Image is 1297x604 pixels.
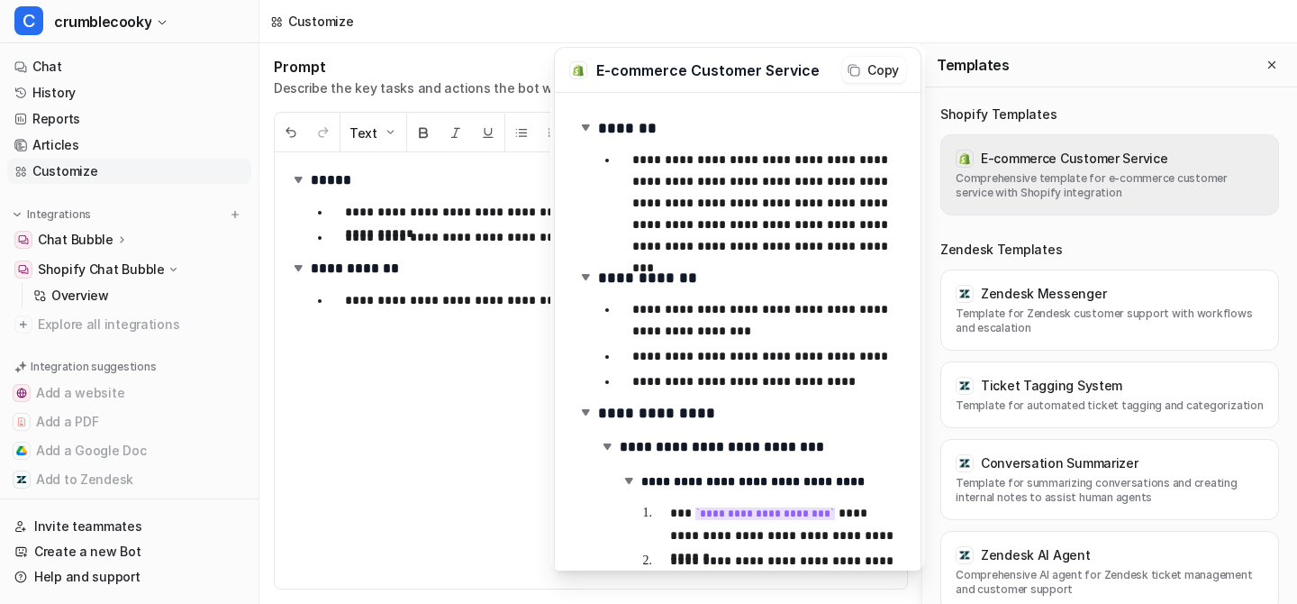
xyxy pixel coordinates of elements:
[16,388,27,398] img: Add a website
[7,514,251,539] a: Invite teammates
[940,134,1279,215] button: template iconE-commerce Customer ServiceComprehensive template for e-commerce customer service wi...
[7,564,251,590] a: Help and support
[981,546,1091,564] h3: Zendesk AI Agent
[940,270,1279,351] button: template iconZendesk MessengerTemplate for Zendesk customer support with workflows and escalation
[572,64,585,77] img: template icon
[958,380,971,392] img: template icon
[38,310,244,339] span: Explore all integrations
[11,208,23,221] img: expand menu
[940,439,1279,520] button: template iconConversation SummarizerTemplate for summarizing conversations and creating internal ...
[7,436,251,465] button: Add a Google DocAdd a Google Doc
[958,457,971,470] img: template icon
[16,416,27,427] img: Add a PDF
[958,549,971,562] img: template icon
[7,106,251,132] a: Reports
[940,361,1279,428] button: template iconTicket Tagging SystemTemplate for automated ticket tagging and categorization
[7,312,251,337] a: Explore all integrations
[981,377,1122,395] h3: Ticket Tagging System
[7,379,251,407] button: Add a websiteAdd a website
[31,359,156,375] p: Integration suggestions
[7,539,251,564] a: Create a new Bot
[51,287,109,305] p: Overview
[7,80,251,105] a: History
[956,476,1264,505] p: Template for summarizing conversations and creating internal notes to assist human agents
[598,437,616,455] img: expand-arrow.svg
[7,54,251,79] a: Chat
[958,288,971,300] img: template icon
[620,471,638,490] img: expand-arrow.svg
[18,234,29,245] img: Chat Bubble
[54,9,151,34] span: crumblecooky
[958,152,971,165] img: template icon
[937,56,1009,74] h2: Templates
[229,208,241,221] img: menu_add.svg
[16,445,27,456] img: Add a Google Doc
[981,285,1106,303] h3: Zendesk Messenger
[576,268,594,286] img: expand-arrow.svg
[596,59,833,81] h3: E-commerce Customer Service
[26,283,251,308] a: Overview
[842,57,906,83] button: Copy
[940,105,1279,124] h3: Shopify Templates
[38,261,165,279] p: Shopify Chat Bubble
[27,207,91,222] p: Integrations
[956,398,1264,413] p: Template for automated ticket tagging and categorization
[14,316,32,334] img: explore all integrations
[7,206,96,224] button: Integrations
[940,241,1279,259] h3: Zendesk Templates
[576,118,594,136] img: expand-arrow.svg
[956,568,1264,597] p: Comprehensive AI agent for Zendesk ticket management and customer support
[981,454,1138,472] h3: Conversation Summarizer
[7,465,251,494] button: Add to ZendeskAdd to Zendesk
[18,264,29,275] img: Shopify Chat Bubble
[7,159,251,184] a: Customize
[576,403,594,421] img: expand-arrow.svg
[7,407,251,436] button: Add a PDFAdd a PDF
[38,231,113,249] p: Chat Bubble
[7,133,251,158] a: Articles
[981,150,1167,168] h3: E-commerce Customer Service
[956,307,1264,335] p: Template for Zendesk customer support with workflows and escalation
[288,12,353,31] div: Customize
[16,474,27,485] img: Add to Zendesk
[956,171,1264,200] p: Comprehensive template for e-commerce customer service with Shopify integration
[14,6,43,35] span: C
[1261,54,1283,76] button: Close flyout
